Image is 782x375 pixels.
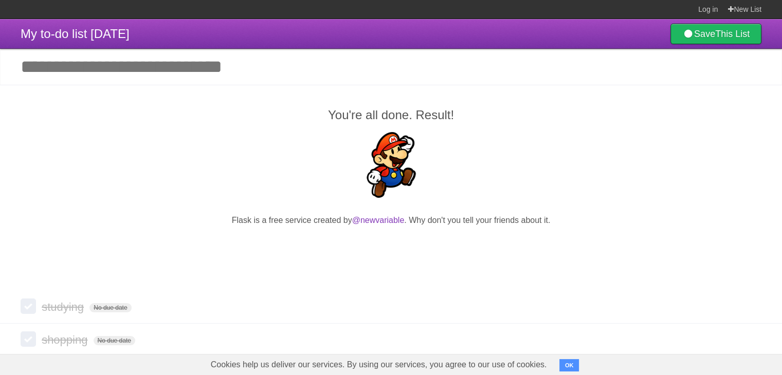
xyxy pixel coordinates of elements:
[21,27,130,41] span: My to-do list [DATE]
[715,29,750,39] b: This List
[352,216,405,224] a: @newvariable
[94,336,135,345] span: No due date
[358,132,424,198] img: Super Mario
[42,333,90,346] span: shopping
[21,331,36,347] label: Done
[42,301,86,313] span: studying
[373,239,410,254] iframe: X Post Button
[21,106,761,124] h2: You're all done. Result!
[21,298,36,314] label: Done
[670,24,761,44] a: SaveThis List
[201,354,557,375] span: Cookies help us deliver our services. By using our services, you agree to our use of cookies.
[559,359,579,371] button: OK
[21,214,761,227] p: Flask is a free service created by . Why don't you tell your friends about it.
[89,303,131,312] span: No due date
